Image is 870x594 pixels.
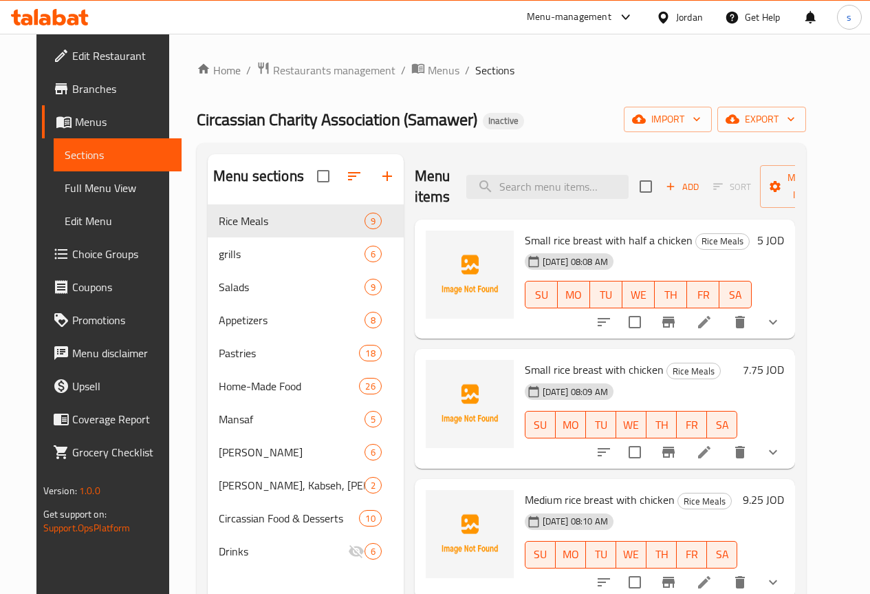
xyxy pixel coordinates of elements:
[197,104,477,135] span: ​Circassian ​Charity ​Association​ (Samawer)
[628,285,649,305] span: WE
[42,403,182,436] a: Coverage Report
[365,215,381,228] span: 9
[537,515,613,528] span: [DATE] 08:10 AM
[465,62,470,78] li: /
[43,519,131,537] a: Support.OpsPlatform
[365,446,381,459] span: 6
[360,512,380,525] span: 10
[246,62,251,78] li: /
[622,544,641,564] span: WE
[365,413,381,426] span: 5
[682,544,702,564] span: FR
[338,160,371,193] span: Sort sections
[677,411,707,438] button: FR
[556,411,586,438] button: MO
[771,169,841,204] span: Manage items
[213,166,304,187] h2: Menu sections
[687,281,719,308] button: FR
[79,482,100,500] span: 1.0.0
[365,312,382,328] div: items
[208,204,404,237] div: Rice Meals9
[219,345,359,361] span: Pastries
[54,204,182,237] a: Edit Menu
[622,281,655,308] button: WE
[624,107,712,132] button: import
[42,436,182,469] a: Grocery Checklist
[365,279,382,295] div: items
[208,337,404,370] div: Pastries18
[616,411,646,438] button: WE
[42,370,182,403] a: Upsell
[696,574,713,591] a: Edit menu item
[664,179,701,195] span: Add
[558,281,590,308] button: MO
[43,482,77,500] span: Version:
[531,544,550,564] span: SU
[426,360,514,448] img: Small rice breast with chicken
[586,411,616,438] button: TU
[757,231,784,250] h6: 5 JOD
[42,271,182,304] a: Coupons
[724,306,757,339] button: delete
[765,314,781,330] svg: Show Choices
[525,359,664,380] span: Small rice breast with chicken
[219,510,359,527] div: Circassian Food & Desserts
[208,304,404,337] div: Appetizers8
[219,246,365,262] span: grills
[765,444,781,460] svg: Show Choices
[525,541,556,569] button: SU
[208,436,404,469] div: [PERSON_NAME]6
[678,494,731,509] span: Rice Meals
[365,545,381,558] span: 6
[563,285,585,305] span: MO
[65,180,171,196] span: Full Menu View
[42,72,182,105] a: Branches
[72,279,171,295] span: Coupons
[42,105,182,138] a: Menus
[646,541,677,569] button: TH
[219,543,348,560] div: Drinks
[695,233,750,250] div: Rice Meals
[616,541,646,569] button: WE
[713,415,732,435] span: SA
[359,510,381,527] div: items
[371,160,404,193] button: Add section
[365,248,381,261] span: 6
[426,490,514,578] img: Medium rice breast with chicken
[537,255,613,268] span: [DATE] 08:08 AM
[72,378,171,394] span: Upsell
[757,306,790,339] button: show more
[537,385,613,399] span: [DATE] 08:09 AM
[428,62,459,78] span: Menus
[42,337,182,370] a: Menu disclaimer
[365,213,382,229] div: items
[724,436,757,469] button: delete
[525,281,558,308] button: SU
[525,489,675,510] span: Medium rice breast with chicken
[219,477,365,494] span: [PERSON_NAME], Kabseh, [PERSON_NAME], Freekeh
[72,345,171,361] span: Menu disclaimer
[72,312,171,328] span: Promotions
[676,10,703,25] div: Jordan
[696,233,749,249] span: Rice Meals
[72,411,171,427] span: Coverage Report
[65,213,171,229] span: Edit Menu
[197,61,806,79] nav: breadcrumb
[704,176,760,198] span: Select section first
[257,61,395,79] a: Restaurants management
[219,444,365,460] div: Khirfan Mahshiyeh
[197,62,241,78] a: Home
[719,281,752,308] button: SA
[219,279,365,295] span: Salads
[360,380,380,393] span: 26
[219,444,365,460] span: [PERSON_NAME]
[525,411,556,438] button: SU
[219,312,365,328] span: Appetizers
[415,166,450,207] h2: Menu items
[596,285,617,305] span: TU
[561,544,580,564] span: MO
[365,444,382,460] div: items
